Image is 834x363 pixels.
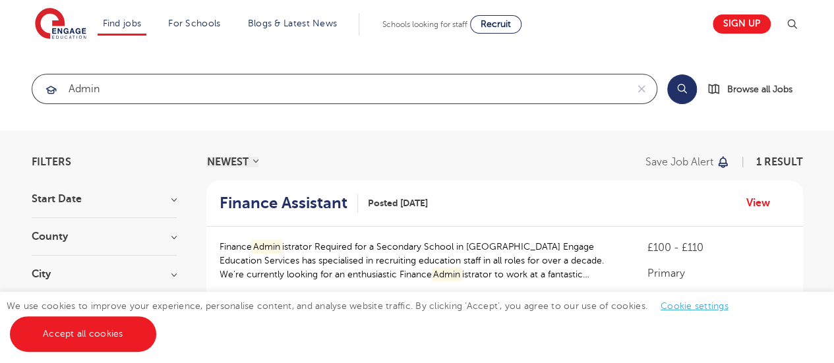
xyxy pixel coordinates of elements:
a: Blogs & Latest News [248,18,338,28]
p: £100 - £110 [647,240,789,256]
a: Cookie settings [661,301,729,311]
span: Schools looking for staff [382,20,467,29]
p: Finance istrator Required for a Secondary School in [GEOGRAPHIC_DATA] Engage Education Services h... [220,240,621,281]
p: Primary [647,265,789,281]
h3: City [32,269,177,279]
img: Engage Education [35,8,86,41]
button: Clear [626,74,657,103]
button: Search [667,74,697,104]
button: Save job alert [645,157,730,167]
input: Submit [32,74,626,103]
span: Filters [32,157,71,167]
p: Save job alert [645,157,713,167]
a: Find jobs [103,18,142,28]
a: Recruit [470,15,521,34]
span: 1 result [756,156,803,168]
h3: Start Date [32,194,177,204]
mark: Admin [432,267,463,281]
a: Browse all Jobs [707,82,803,97]
a: Finance Assistant [220,194,358,213]
span: We use cookies to improve your experience, personalise content, and analyse website traffic. By c... [7,301,742,339]
a: For Schools [168,18,220,28]
mark: Admin [252,240,283,254]
span: Recruit [481,19,511,29]
a: View [746,194,780,211]
span: Posted [DATE] [368,196,428,210]
div: Submit [32,74,657,104]
h2: Finance Assistant [220,194,347,213]
h3: County [32,231,177,242]
a: Sign up [713,14,771,34]
span: Browse all Jobs [727,82,792,97]
a: Accept all cookies [10,316,156,352]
